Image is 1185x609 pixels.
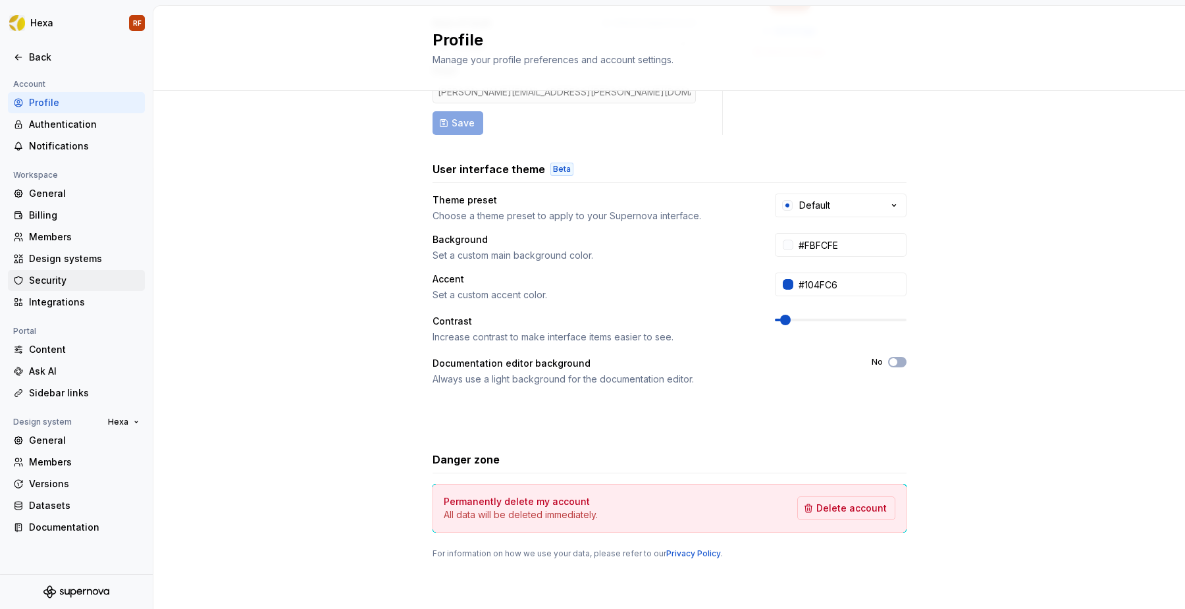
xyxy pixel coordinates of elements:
div: For information on how we use your data, please refer to our . [433,548,907,559]
div: Members [29,456,140,469]
div: Ask AI [29,365,140,378]
a: Billing [8,205,145,226]
a: Ask AI [8,361,145,382]
div: Beta [550,163,573,176]
div: Background [433,233,488,246]
div: Set a custom accent color. [433,288,751,302]
label: No [872,357,883,367]
span: Hexa [108,417,128,427]
a: Privacy Policy [666,548,721,558]
img: a56d5fbf-f8ab-4a39-9705-6fc7187585ab.png [9,15,25,31]
div: Accent [433,273,464,286]
a: General [8,183,145,204]
div: Security [29,274,140,287]
button: Delete account [797,496,895,520]
a: Design systems [8,248,145,269]
div: General [29,187,140,200]
div: Datasets [29,499,140,512]
p: All data will be deleted immediately. [444,508,598,521]
div: General [29,434,140,447]
div: Back [29,51,140,64]
div: Design system [8,414,77,430]
div: Integrations [29,296,140,309]
div: Documentation [29,521,140,534]
svg: Supernova Logo [43,585,109,598]
h4: Permanently delete my account [444,495,590,508]
a: Content [8,339,145,360]
a: Versions [8,473,145,494]
div: Contrast [433,315,472,328]
a: Members [8,226,145,248]
div: Billing [29,209,140,222]
div: Versions [29,477,140,490]
a: Authentication [8,114,145,135]
div: Sidebar links [29,386,140,400]
div: Portal [8,323,41,339]
span: Delete account [816,502,887,515]
div: Workspace [8,167,63,183]
a: Back [8,47,145,68]
div: Theme preset [433,194,497,207]
a: Profile [8,92,145,113]
a: Members [8,452,145,473]
span: Manage your profile preferences and account settings. [433,54,673,65]
div: Hexa [30,16,53,30]
div: Profile [29,96,140,109]
div: Always use a light background for the documentation editor. [433,373,848,386]
a: Notifications [8,136,145,157]
div: Documentation editor background [433,357,591,370]
a: Integrations [8,292,145,313]
div: Content [29,343,140,356]
div: Authentication [29,118,140,131]
a: Security [8,270,145,291]
div: Members [29,230,140,244]
h3: User interface theme [433,161,545,177]
div: Default [799,199,830,212]
div: Set a custom main background color. [433,249,751,262]
h3: Danger zone [433,452,500,467]
div: Increase contrast to make interface items easier to see. [433,331,751,344]
a: General [8,430,145,451]
input: #FFFFFF [793,233,907,257]
div: Design systems [29,252,140,265]
h2: Profile [433,30,891,51]
a: Documentation [8,517,145,538]
a: Sidebar links [8,383,145,404]
button: HexaRF [3,9,150,38]
input: #104FC6 [793,273,907,296]
div: Notifications [29,140,140,153]
div: Account [8,76,51,92]
button: Default [775,194,907,217]
a: Datasets [8,495,145,516]
div: Choose a theme preset to apply to your Supernova interface. [433,209,751,223]
div: RF [133,18,142,28]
